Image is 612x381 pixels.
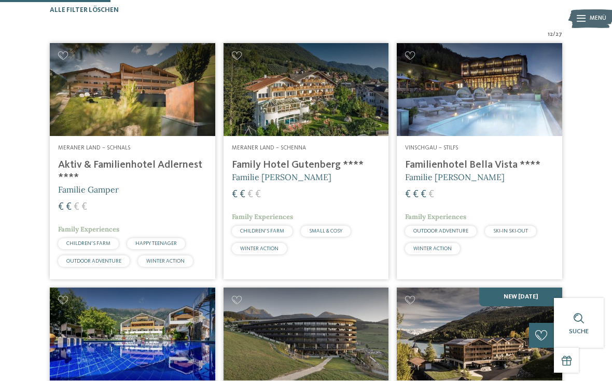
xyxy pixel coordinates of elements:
[81,202,87,212] span: €
[232,189,238,200] span: €
[548,31,553,39] span: 12
[405,212,466,221] span: Family Experiences
[135,241,177,246] span: HAPPY TEENAGER
[405,189,411,200] span: €
[50,7,119,13] span: Alle Filter löschen
[232,172,331,182] span: Familie [PERSON_NAME]
[58,225,119,234] span: Family Experiences
[146,258,185,264] span: WINTER ACTION
[50,288,215,380] img: Familien Wellness Residence Tyrol ****
[247,189,253,200] span: €
[50,43,215,136] img: Aktiv & Familienhotel Adlernest ****
[50,43,215,279] a: Familienhotels gesucht? Hier findet ihr die besten! Meraner Land – Schnals Aktiv & Familienhotel ...
[553,31,555,39] span: /
[232,145,306,151] span: Meraner Land – Schenna
[240,246,279,251] span: WINTER ACTION
[493,228,528,234] span: SKI-IN SKI-OUT
[397,43,562,279] a: Familienhotels gesucht? Hier findet ihr die besten! Vinschgau – Stilfs Familienhotel Bella Vista ...
[405,145,458,151] span: Vinschgau – Stilfs
[405,159,554,171] h4: Familienhotel Bella Vista ****
[232,212,293,221] span: Family Experiences
[413,246,452,251] span: WINTER ACTION
[255,189,261,200] span: €
[66,202,72,212] span: €
[58,145,130,151] span: Meraner Land – Schnals
[240,189,245,200] span: €
[66,258,121,264] span: OUTDOOR ADVENTURE
[74,202,79,212] span: €
[555,31,562,39] span: 27
[224,43,389,136] img: Family Hotel Gutenberg ****
[397,43,562,136] img: Familienhotels gesucht? Hier findet ihr die besten!
[428,189,434,200] span: €
[224,43,389,279] a: Familienhotels gesucht? Hier findet ihr die besten! Meraner Land – Schenna Family Hotel Gutenberg...
[66,241,110,246] span: CHILDREN’S FARM
[405,172,505,182] span: Familie [PERSON_NAME]
[232,159,381,171] h4: Family Hotel Gutenberg ****
[309,228,342,234] span: SMALL & COSY
[569,328,589,335] span: Suche
[421,189,426,200] span: €
[413,189,419,200] span: €
[58,202,64,212] span: €
[58,184,119,195] span: Familie Gamper
[413,228,468,234] span: OUTDOOR ADVENTURE
[58,159,207,184] h4: Aktiv & Familienhotel Adlernest ****
[224,288,389,380] img: Familienhotels gesucht? Hier findet ihr die besten!
[397,288,562,380] img: Familienhotels gesucht? Hier findet ihr die besten!
[240,228,284,234] span: CHILDREN’S FARM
